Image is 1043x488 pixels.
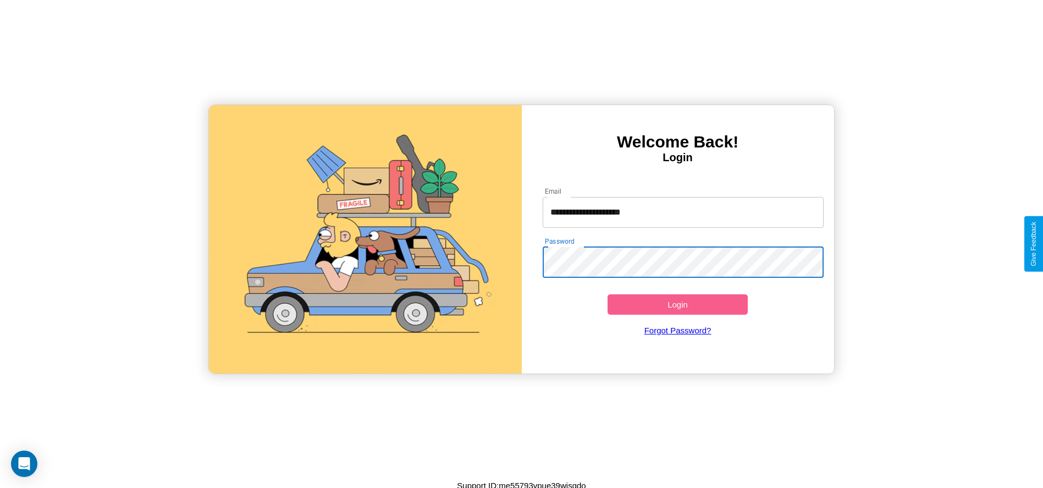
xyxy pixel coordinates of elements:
h3: Welcome Back! [522,133,834,151]
a: Forgot Password? [537,315,818,346]
div: Give Feedback [1030,222,1038,266]
label: Email [545,187,562,196]
div: Open Intercom Messenger [11,451,37,477]
h4: Login [522,151,834,164]
button: Login [608,294,748,315]
label: Password [545,237,574,246]
img: gif [209,105,521,374]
